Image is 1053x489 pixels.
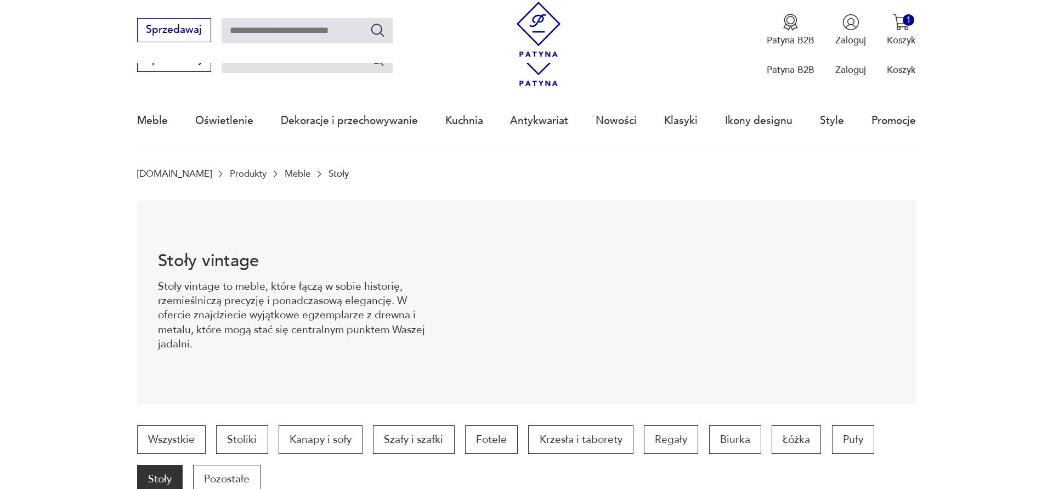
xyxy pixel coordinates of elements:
button: Patyna B2B [767,14,814,47]
a: Klasyki [664,95,698,146]
a: Kuchnia [445,95,483,146]
a: Regały [644,425,698,454]
a: Ikona medaluPatyna B2B [767,14,814,47]
p: Zaloguj [835,34,866,47]
a: Oświetlenie [195,95,253,146]
a: Szafy i szafki [373,425,454,454]
a: Meble [137,95,168,146]
img: Ikona koszyka [893,14,910,31]
a: Meble [285,168,310,179]
a: Sprzedawaj [137,56,211,65]
a: Stoliki [216,425,268,454]
img: Ikonka użytkownika [842,14,859,31]
button: Szukaj [370,52,386,68]
a: Sprzedawaj [137,26,211,35]
a: Ikony designu [725,95,792,146]
a: Pufy [832,425,874,454]
img: Patyna - sklep z meblami i dekoracjami vintage [511,2,567,57]
a: Antykwariat [510,95,568,146]
a: Wszystkie [137,425,206,454]
a: Łóżka [772,425,821,454]
a: Biurka [709,425,761,454]
p: Stoły [329,168,349,179]
button: Szukaj [370,22,386,38]
img: Ikona medalu [782,14,799,31]
p: Stoły vintage to meble, które łączą w sobie historię, rzemieślniczą precyzję i ponadczasową elega... [158,279,428,352]
h1: Stoły vintage [158,253,428,269]
a: Style [820,95,844,146]
p: Koszyk [887,34,916,47]
a: Krzesła i taborety [528,425,633,454]
a: Promocje [871,95,916,146]
div: 1 [903,14,914,26]
p: Patyna B2B [767,34,814,47]
button: 1Koszyk [887,14,916,47]
button: Zaloguj [835,14,866,47]
p: Zaloguj [835,64,866,76]
a: Fotele [465,425,518,454]
p: Patyna B2B [767,64,814,76]
a: Nowości [596,95,637,146]
a: [DOMAIN_NAME] [137,168,212,179]
a: Produkty [230,168,267,179]
button: Sprzedawaj [137,18,211,42]
p: Koszyk [887,64,916,76]
a: Dekoracje i przechowywanie [281,95,418,146]
a: Kanapy i sofy [279,425,363,454]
